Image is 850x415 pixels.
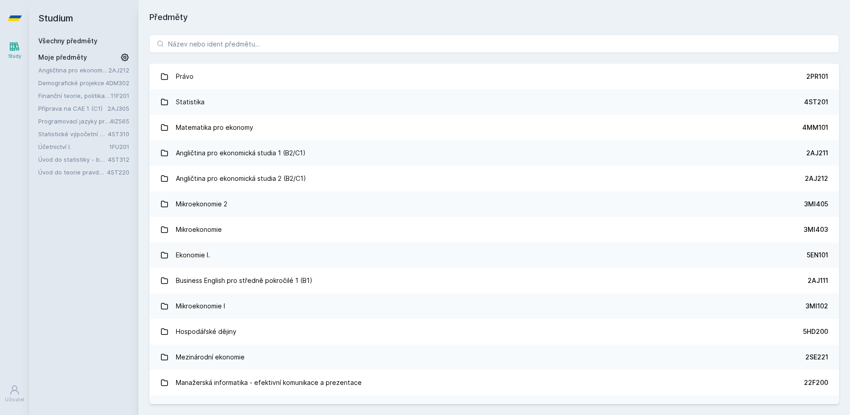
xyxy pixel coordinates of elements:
[2,380,27,408] a: Uživatel
[38,117,110,126] a: Programovací jazyky pro data science - Python a R (v angličtině)
[176,297,225,315] div: Mikroekonomie I
[805,353,828,362] div: 2SE221
[149,344,839,370] a: Mezinárodní ekonomie 2SE221
[2,36,27,64] a: Study
[176,195,227,213] div: Mikroekonomie 2
[110,118,129,125] a: 4IZ565
[38,142,109,151] a: Účetnictví I.
[176,220,222,239] div: Mikroekonomie
[149,191,839,217] a: Mikroekonomie 2 3MI405
[149,293,839,319] a: Mikroekonomie I 3MI102
[108,105,129,112] a: 2AJ305
[806,72,828,81] div: 2PR101
[805,174,828,183] div: 2AJ212
[38,155,108,164] a: Úvod do statistiky - bayesovský přístup
[108,130,129,138] a: 4ST310
[176,144,306,162] div: Angličtina pro ekonomická studia 1 (B2/C1)
[176,323,236,341] div: Hospodářské dějiny
[106,79,129,87] a: 4DM302
[109,143,129,150] a: 1FU201
[149,370,839,395] a: Manažerská informatika - efektivní komunikace a prezentace 22F200
[805,302,828,311] div: 3MI102
[806,149,828,158] div: 2AJ211
[38,37,97,45] a: Všechny předměty
[149,140,839,166] a: Angličtina pro ekonomická studia 1 (B2/C1) 2AJ211
[38,168,107,177] a: Úvod do teorie pravděpodobnosti a matematické statistiky
[176,169,306,188] div: Angličtina pro ekonomická studia 2 (B2/C1)
[38,66,108,75] a: Angličtina pro ekonomická studia 2 (B2/C1)
[803,327,828,336] div: 5HD200
[38,129,108,138] a: Statistické výpočetní prostředí
[176,348,245,366] div: Mezinárodní ekonomie
[111,92,129,99] a: 11F201
[149,319,839,344] a: Hospodářské dějiny 5HD200
[149,64,839,89] a: Právo 2PR101
[38,104,108,113] a: Příprava na CAE 1 (C1)
[38,53,87,62] span: Moje předměty
[149,217,839,242] a: Mikroekonomie 3MI403
[149,268,839,293] a: Business English pro středně pokročilé 1 (B1) 2AJ111
[807,251,828,260] div: 5EN101
[176,118,253,137] div: Matematika pro ekonomy
[176,374,362,392] div: Manažerská informatika - efektivní komunikace a prezentace
[149,242,839,268] a: Ekonomie I. 5EN101
[804,225,828,234] div: 3MI403
[176,67,194,86] div: Právo
[176,246,210,264] div: Ekonomie I.
[107,169,129,176] a: 4ST220
[149,11,839,24] h1: Předměty
[806,404,828,413] div: 1FU201
[804,97,828,107] div: 4ST201
[149,115,839,140] a: Matematika pro ekonomy 4MM101
[802,123,828,132] div: 4MM101
[176,93,205,111] div: Statistika
[804,200,828,209] div: 3MI405
[38,91,111,100] a: Finanční teorie, politika a instituce
[8,53,21,60] div: Study
[176,272,312,290] div: Business English pro středně pokročilé 1 (B1)
[149,166,839,191] a: Angličtina pro ekonomická studia 2 (B2/C1) 2AJ212
[38,78,106,87] a: Demografické projekce
[108,67,129,74] a: 2AJ212
[804,378,828,387] div: 22F200
[149,35,839,53] input: Název nebo ident předmětu…
[108,156,129,163] a: 4ST312
[5,396,24,403] div: Uživatel
[808,276,828,285] div: 2AJ111
[149,89,839,115] a: Statistika 4ST201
